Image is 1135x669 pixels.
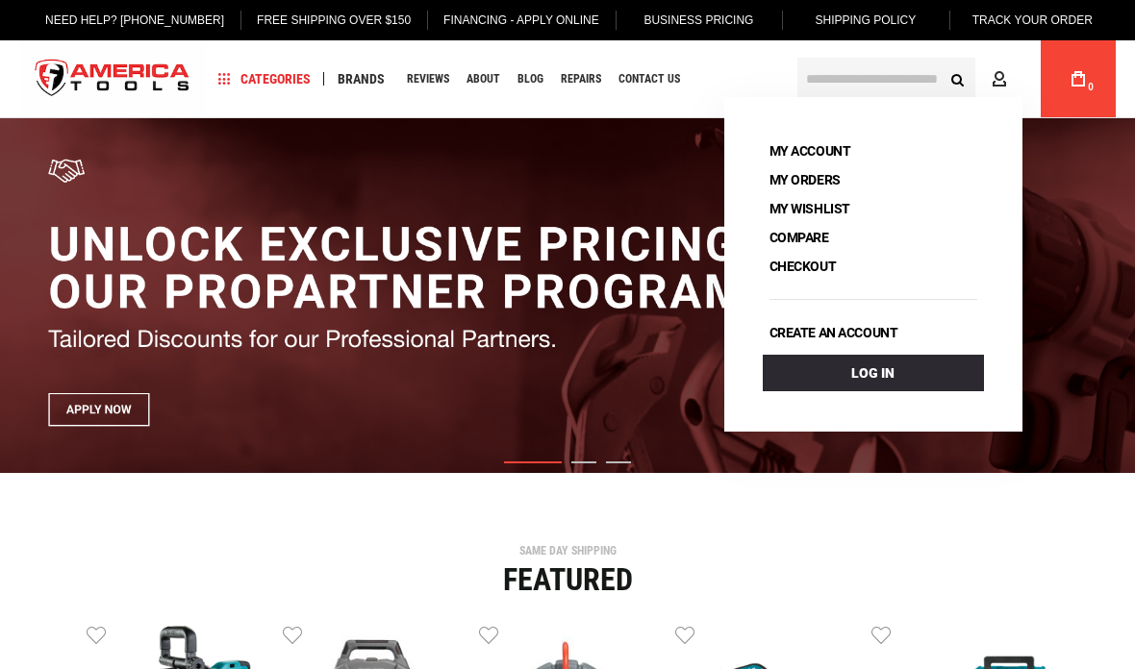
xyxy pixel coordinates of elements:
[458,66,509,92] a: About
[1060,40,1097,117] a: 0
[763,355,984,391] a: Log In
[398,66,458,92] a: Reviews
[338,72,385,86] span: Brands
[509,66,552,92] a: Blog
[517,73,543,85] span: Blog
[763,137,858,164] a: My Account
[19,43,206,115] img: America Tools
[218,72,311,86] span: Categories
[329,66,393,92] a: Brands
[618,73,680,85] span: Contact Us
[763,319,905,346] a: Create an account
[763,224,836,251] a: Compare
[939,61,975,97] button: Search
[1088,82,1094,92] span: 0
[816,13,917,27] span: Shipping Policy
[561,73,601,85] span: Repairs
[763,253,844,280] a: Checkout
[14,564,1121,595] div: Featured
[19,43,206,115] a: store logo
[14,545,1121,557] div: SAME DAY SHIPPING
[610,66,689,92] a: Contact Us
[763,166,847,193] a: My Orders
[210,66,319,92] a: Categories
[552,66,610,92] a: Repairs
[407,73,449,85] span: Reviews
[763,195,857,222] a: My Wishlist
[467,73,500,85] span: About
